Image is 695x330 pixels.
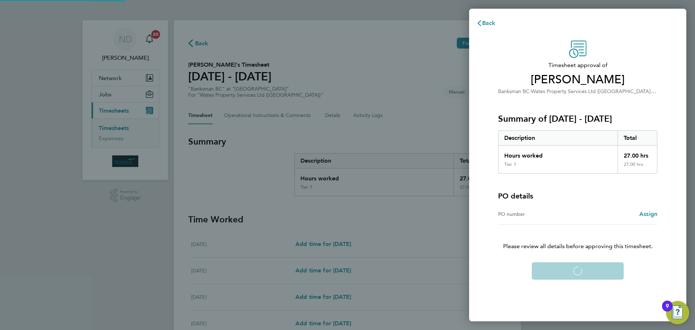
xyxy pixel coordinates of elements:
span: Wates Property Services Ltd ([GEOGRAPHIC_DATA]) [531,88,656,95]
div: 9 [666,306,669,316]
div: Hours worked [498,146,618,162]
div: 27.00 hrs [618,146,657,162]
div: Total [618,131,657,145]
button: Open Resource Center, 9 new notifications [666,301,689,324]
span: Assign [639,210,657,217]
button: Back [469,16,503,30]
h4: PO details [498,191,533,201]
h3: Summary of [DATE] - [DATE] [498,113,657,125]
span: · [530,88,531,95]
span: Timesheet approval of [498,61,657,70]
div: 27.00 hrs [618,162,657,173]
span: [PERSON_NAME] [498,72,657,87]
p: Please review all details before approving this timesheet. [489,225,666,251]
div: Tier 1 [504,162,516,167]
div: Summary of 23 - 29 Aug 2025 [498,130,657,174]
div: Description [498,131,618,145]
span: Back [482,20,496,26]
a: Assign [639,210,657,218]
span: Banksman BC [498,88,530,95]
div: PO number [498,210,578,218]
